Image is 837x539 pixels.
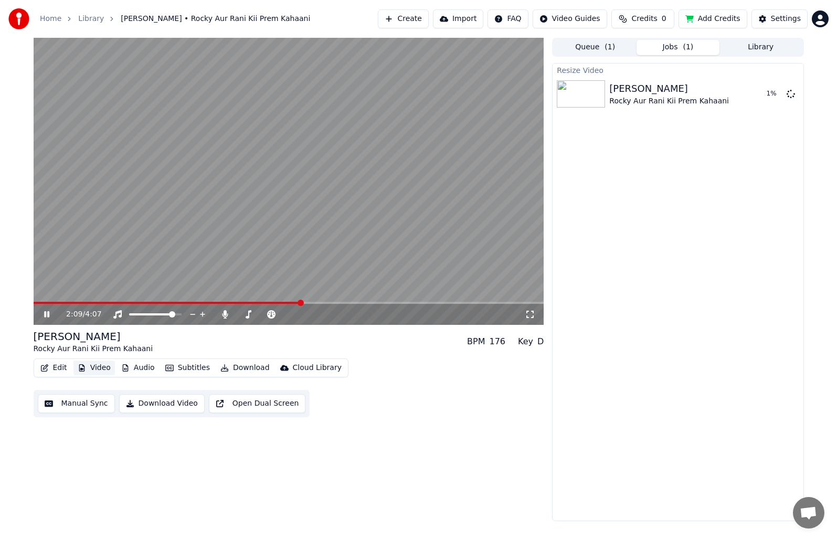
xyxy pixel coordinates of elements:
button: Credits0 [611,9,674,28]
nav: breadcrumb [40,14,310,24]
span: 4:07 [85,309,101,320]
button: Library [719,40,802,55]
button: Download Video [119,394,205,413]
a: Library [78,14,104,24]
button: Import [433,9,483,28]
div: / [66,309,91,320]
button: Settings [751,9,808,28]
button: Video Guides [533,9,607,28]
button: Video [73,361,115,375]
a: Home [40,14,61,24]
button: Subtitles [161,361,214,375]
span: ( 1 ) [683,42,693,52]
button: Audio [117,361,159,375]
div: 1 % [767,90,782,98]
div: Settings [771,14,801,24]
img: youka [8,8,29,29]
button: Jobs [637,40,719,55]
span: 0 [662,14,666,24]
button: Edit [36,361,71,375]
span: Credits [631,14,657,24]
div: BPM [467,335,485,348]
div: Rocky Aur Rani Kii Prem Kahaani [609,96,729,107]
span: [PERSON_NAME] • Rocky Aur Rani Kii Prem Kahaani [121,14,310,24]
button: Manual Sync [38,394,115,413]
div: D [537,335,544,348]
span: 2:09 [66,309,82,320]
div: [PERSON_NAME] [34,329,153,344]
div: Cloud Library [293,363,342,373]
button: Add Credits [679,9,747,28]
button: FAQ [488,9,528,28]
div: Rocky Aur Rani Kii Prem Kahaani [34,344,153,354]
div: Resize Video [553,64,803,76]
button: Download [216,361,274,375]
div: 176 [489,335,505,348]
button: Queue [554,40,637,55]
button: Open Dual Screen [209,394,306,413]
div: Key [518,335,533,348]
div: [PERSON_NAME] [609,81,729,96]
span: ( 1 ) [605,42,615,52]
button: Create [378,9,429,28]
div: Open chat [793,497,824,529]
